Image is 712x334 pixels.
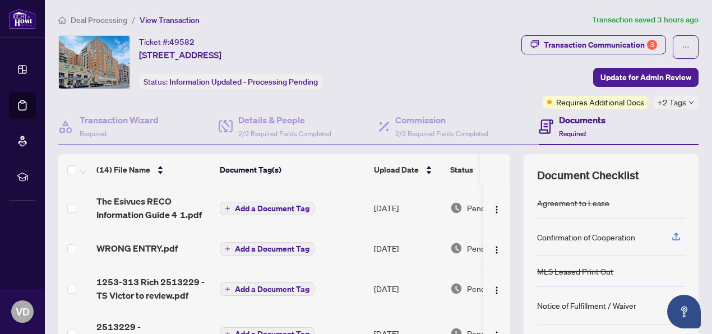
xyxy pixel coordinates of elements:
span: Required [559,129,586,138]
div: Status: [139,74,322,89]
span: Status [450,164,473,176]
span: View Transaction [140,15,200,25]
span: (14) File Name [96,164,150,176]
button: Add a Document Tag [220,282,315,296]
button: Update for Admin Review [593,68,699,87]
span: Required [80,129,107,138]
span: Add a Document Tag [235,285,309,293]
button: Add a Document Tag [220,202,315,215]
button: Add a Document Tag [220,242,315,256]
span: 49582 [169,37,195,47]
h4: Transaction Wizard [80,113,159,127]
td: [DATE] [369,266,446,311]
span: Information Updated - Processing Pending [169,77,318,87]
div: Agreement to Lease [537,197,609,209]
h4: Documents [559,113,605,127]
img: Document Status [450,242,463,254]
button: Open asap [667,295,701,328]
div: Transaction Communication [544,36,657,54]
th: (14) File Name [92,154,215,185]
img: Document Status [450,282,463,295]
button: Logo [488,239,506,257]
span: plus [225,246,230,252]
span: Pending Review [467,202,523,214]
span: Upload Date [374,164,419,176]
span: plus [225,286,230,292]
span: Requires Additional Docs [556,96,644,108]
span: WRONG ENTRY.pdf [96,242,178,255]
td: [DATE] [369,185,446,230]
img: Logo [492,286,501,295]
span: 2/2 Required Fields Completed [395,129,488,138]
img: logo [9,8,36,29]
img: Document Status [450,202,463,214]
h4: Details & People [238,113,331,127]
img: Logo [492,205,501,214]
span: home [58,16,66,24]
th: Status [446,154,541,185]
span: 2/2 Required Fields Completed [238,129,331,138]
span: ellipsis [682,43,690,51]
img: Logo [492,245,501,254]
article: Transaction saved 3 hours ago [592,13,699,26]
td: [DATE] [369,230,446,266]
span: Add a Document Tag [235,205,309,212]
th: Document Tag(s) [215,154,369,185]
div: Confirmation of Cooperation [537,231,635,243]
h4: Commission [395,113,488,127]
span: 1253-313 Rich 2513229 - TS Victor to review.pdf [96,275,211,302]
span: [STREET_ADDRESS] [139,48,221,62]
span: plus [225,206,230,211]
span: Update for Admin Review [600,68,691,86]
li: / [132,13,135,26]
span: Pending Review [467,242,523,254]
button: Logo [488,280,506,298]
span: VD [16,304,30,319]
button: Transaction Communication3 [521,35,666,54]
span: +2 Tags [658,96,686,109]
div: Notice of Fulfillment / Waiver [537,299,636,312]
button: Add a Document Tag [220,282,315,296]
span: down [688,100,694,105]
div: 3 [647,40,657,50]
button: Logo [488,199,506,217]
img: IMG-C12296291_1.jpg [59,36,130,89]
span: Document Checklist [537,168,639,183]
div: MLS Leased Print Out [537,265,613,277]
th: Upload Date [369,154,446,185]
button: Add a Document Tag [220,201,315,216]
span: Deal Processing [71,15,127,25]
div: Ticket #: [139,35,195,48]
span: The Esivues RECO Information Guide 4 1.pdf [96,194,211,221]
span: Add a Document Tag [235,245,309,253]
span: Pending Review [467,282,523,295]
